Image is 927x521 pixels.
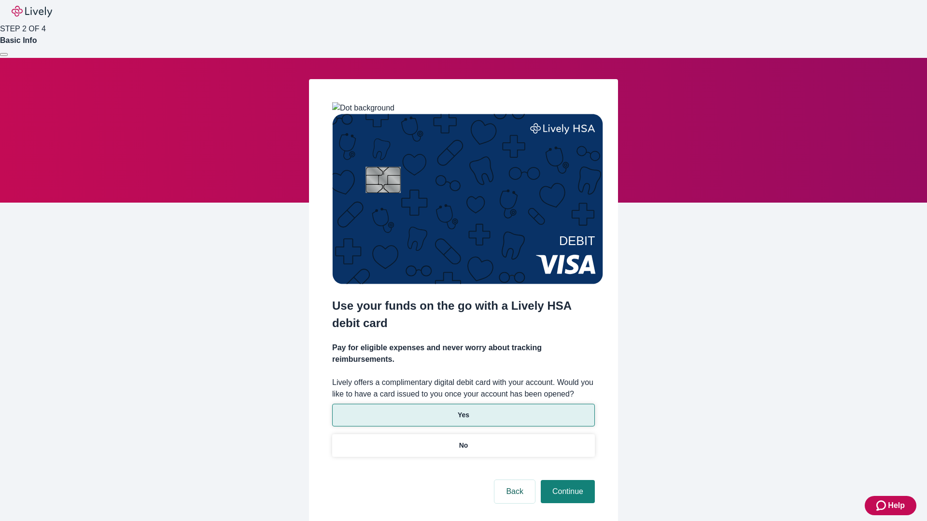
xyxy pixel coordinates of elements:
[332,102,394,114] img: Dot background
[332,434,595,457] button: No
[332,114,603,284] img: Debit card
[332,297,595,332] h2: Use your funds on the go with a Lively HSA debit card
[876,500,888,511] svg: Zendesk support icon
[12,6,52,17] img: Lively
[888,500,905,511] span: Help
[458,410,469,420] p: Yes
[494,480,535,503] button: Back
[332,342,595,365] h4: Pay for eligible expenses and never worry about tracking reimbursements.
[332,377,595,400] label: Lively offers a complimentary digital debit card with your account. Would you like to have a card...
[541,480,595,503] button: Continue
[865,496,916,515] button: Zendesk support iconHelp
[459,440,468,451] p: No
[332,404,595,426] button: Yes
